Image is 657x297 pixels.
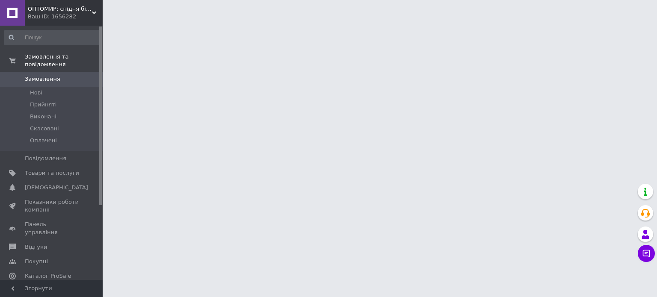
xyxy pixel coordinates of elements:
span: Відгуки [25,243,47,251]
span: ОПТОМИР: спідня білизна по оптовим цінам зі складу! [28,5,92,13]
span: Покупці [25,258,48,265]
span: Скасовані [30,125,59,132]
span: Нові [30,89,42,97]
button: Чат з покупцем [638,245,655,262]
input: Пошук [4,30,101,45]
span: Панель управління [25,221,79,236]
span: Повідомлення [25,155,66,162]
span: Каталог ProSale [25,272,71,280]
span: Оплачені [30,137,57,144]
span: Виконані [30,113,56,121]
span: Показники роботи компанії [25,198,79,214]
span: Замовлення [25,75,60,83]
div: Ваш ID: 1656282 [28,13,103,21]
span: Товари та послуги [25,169,79,177]
span: Замовлення та повідомлення [25,53,103,68]
span: [DEMOGRAPHIC_DATA] [25,184,88,191]
span: Прийняті [30,101,56,109]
